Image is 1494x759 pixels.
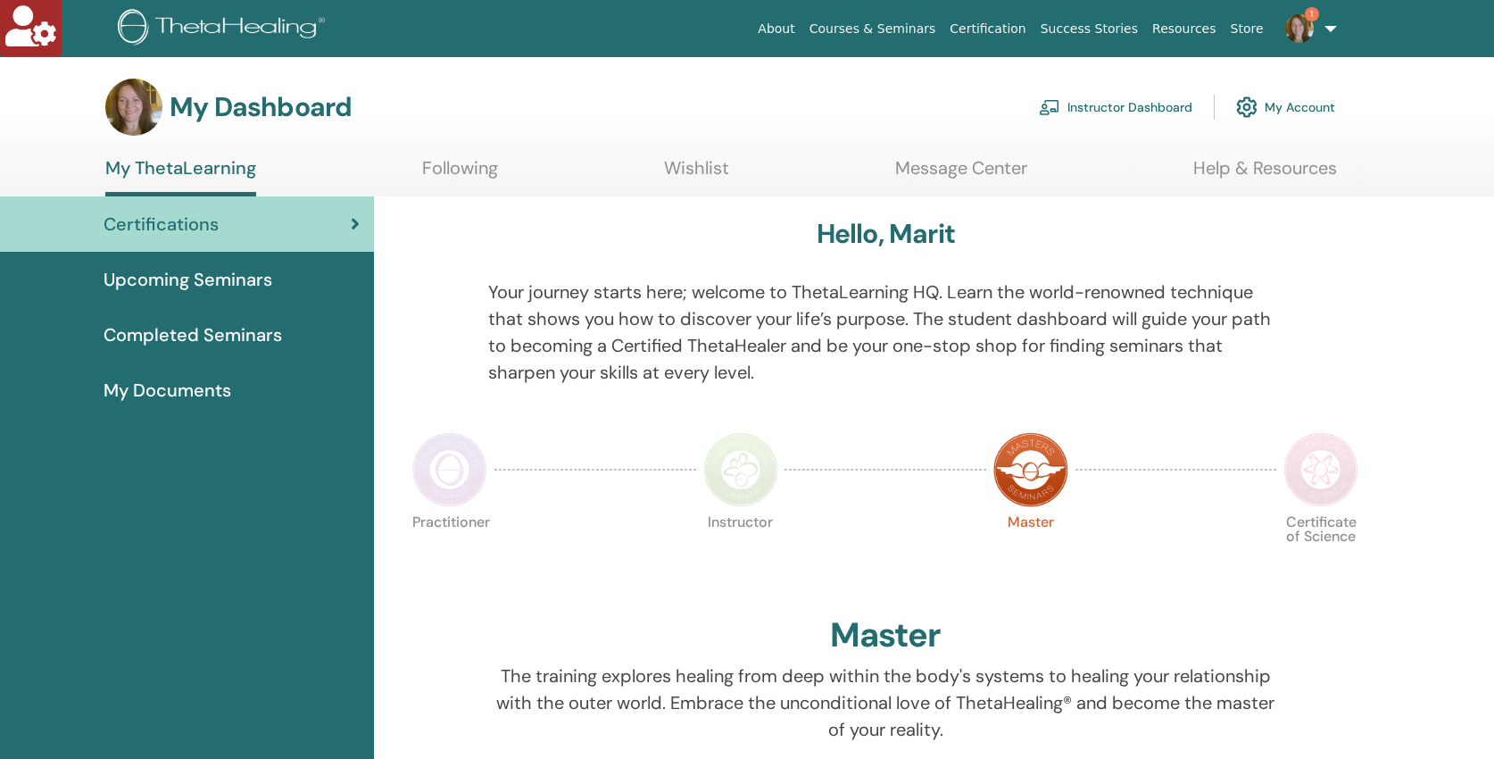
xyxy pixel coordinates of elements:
a: Instructor Dashboard [1039,88,1192,127]
h3: My Dashboard [170,91,352,123]
img: Instructor [703,432,778,507]
p: Practitioner [412,515,487,590]
span: 1 [1305,7,1319,21]
img: Practitioner [412,432,487,507]
a: Resources [1145,13,1224,46]
a: Store [1224,13,1271,46]
img: default.jpg [1285,14,1314,43]
img: default.jpg [105,79,162,136]
p: The training explores healing from deep within the body's systems to healing your relationship wi... [488,663,1283,743]
a: Success Stories [1033,13,1145,46]
a: My ThetaLearning [105,157,256,196]
img: cog.svg [1236,92,1257,122]
a: Wishlist [664,157,729,192]
h3: Hello, Marit [817,218,955,250]
a: Following [422,157,498,192]
span: Certifications [104,211,219,238]
a: Message Center [895,157,1027,192]
img: Certificate of Science [1283,432,1358,507]
p: Instructor [703,515,778,590]
a: About [751,13,801,46]
a: Help & Resources [1193,157,1337,192]
img: chalkboard-teacher.svg [1039,99,1060,115]
img: logo.png [118,9,331,49]
a: My Account [1236,88,1335,127]
span: Completed Seminars [104,321,282,348]
p: Your journey starts here; welcome to ThetaLearning HQ. Learn the world-renowned technique that sh... [488,279,1283,386]
p: Master [993,515,1068,590]
img: Master [993,432,1068,507]
h2: Master [830,615,941,656]
span: My Documents [104,377,231,404]
a: Certification [942,13,1033,46]
span: Upcoming Seminars [104,266,272,293]
p: Certificate of Science [1283,515,1358,590]
a: Courses & Seminars [802,13,943,46]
